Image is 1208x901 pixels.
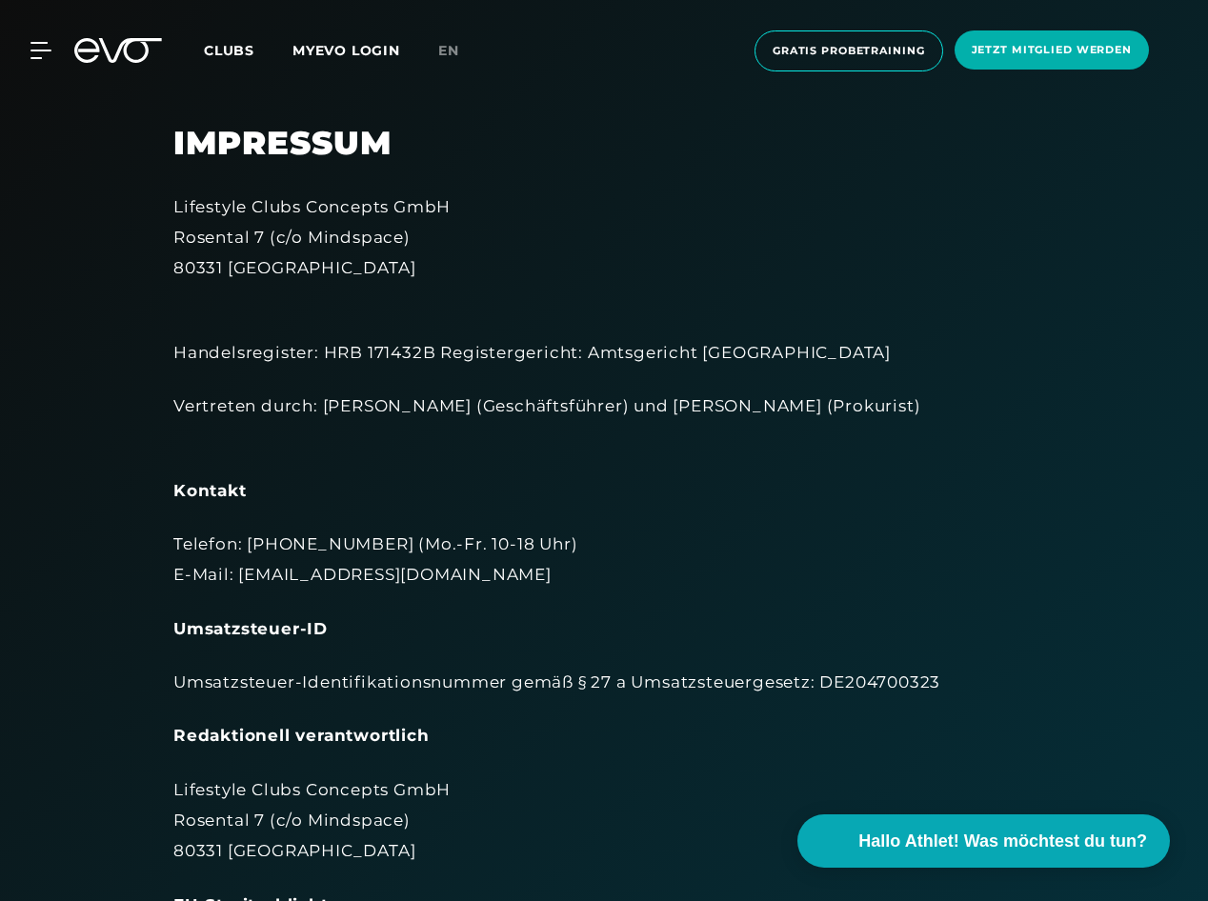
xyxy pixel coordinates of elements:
[173,619,328,638] strong: Umsatzsteuer-ID
[949,30,1155,71] a: Jetzt Mitglied werden
[204,42,254,59] span: Clubs
[438,40,482,62] a: en
[972,42,1132,58] span: Jetzt Mitglied werden
[173,390,1035,452] div: Vertreten durch: [PERSON_NAME] (Geschäftsführer) und [PERSON_NAME] (Prokurist)
[173,191,1035,284] div: Lifestyle Clubs Concepts GmbH Rosental 7 (c/o Mindspace) 80331 [GEOGRAPHIC_DATA]
[858,829,1147,854] span: Hallo Athlet! Was möchtest du tun?
[797,814,1170,868] button: Hallo Athlet! Was möchtest du tun?
[173,726,430,745] strong: Redaktionell verantwortlich
[204,41,292,59] a: Clubs
[773,43,925,59] span: Gratis Probetraining
[173,307,1035,369] div: Handelsregister: HRB 171432B Registergericht: Amtsgericht [GEOGRAPHIC_DATA]
[173,667,1035,697] div: Umsatzsteuer-Identifikationsnummer gemäß § 27 a Umsatzsteuergesetz: DE204700323
[438,42,459,59] span: en
[173,481,247,500] strong: Kontakt
[173,124,1035,163] h2: Impressum
[292,42,400,59] a: MYEVO LOGIN
[173,529,1035,591] div: Telefon: [PHONE_NUMBER] (Mo.-Fr. 10-18 Uhr) E-Mail: [EMAIL_ADDRESS][DOMAIN_NAME]
[749,30,949,71] a: Gratis Probetraining
[173,774,1035,867] div: Lifestyle Clubs Concepts GmbH Rosental 7 (c/o Mindspace) 80331 [GEOGRAPHIC_DATA]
